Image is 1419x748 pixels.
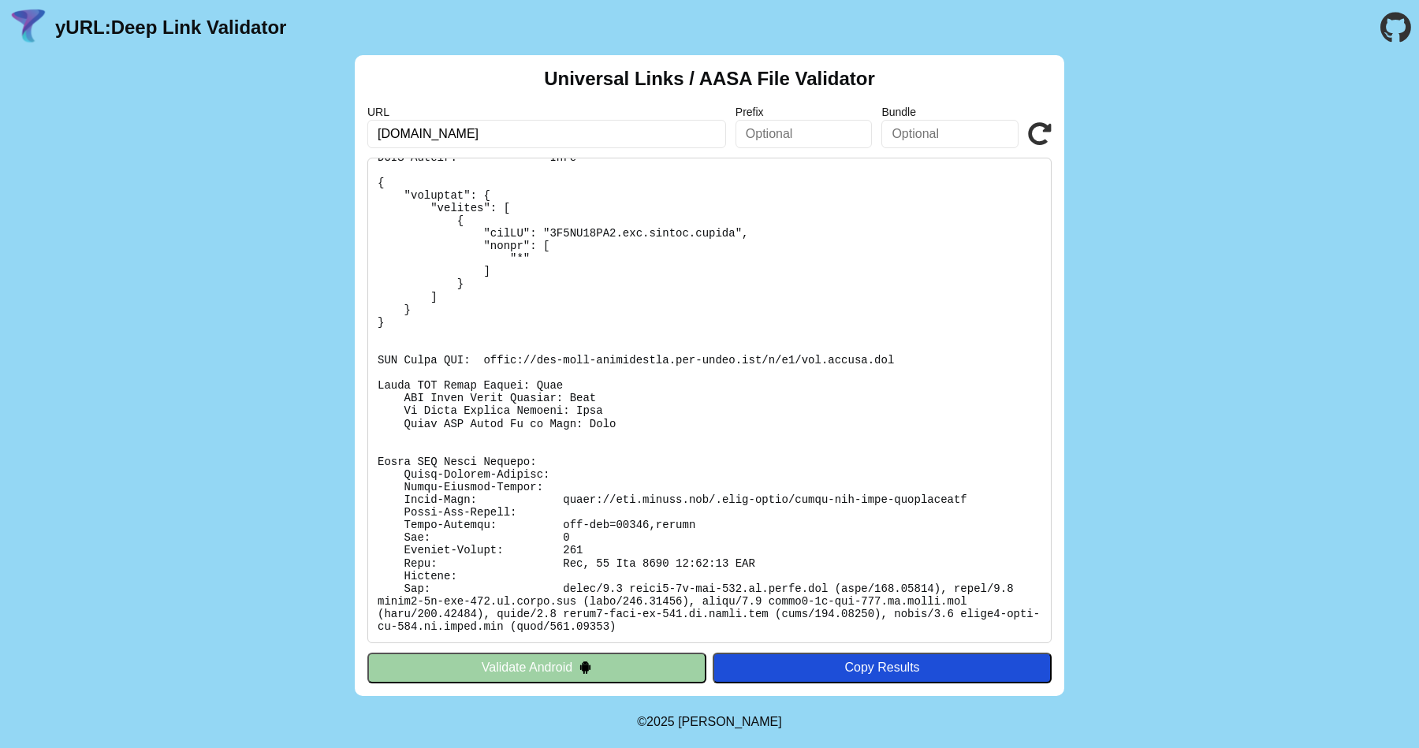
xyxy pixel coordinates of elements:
label: URL [367,106,726,118]
div: Copy Results [721,661,1044,675]
button: Copy Results [713,653,1052,683]
label: Bundle [881,106,1019,118]
pre: Lorem ipsu do: sitam://con.adipis.eli/.sedd-eiusm/tempo-inc-utla-etdoloremag Al Enimadmi: Veni Qu... [367,158,1052,643]
h2: Universal Links / AASA File Validator [544,68,875,90]
input: Optional [736,120,873,148]
span: 2025 [646,715,675,728]
a: Michael Ibragimchayev's Personal Site [678,715,782,728]
label: Prefix [736,106,873,118]
input: Required [367,120,726,148]
img: yURL Logo [8,7,49,48]
img: droidIcon.svg [579,661,592,674]
a: yURL:Deep Link Validator [55,17,286,39]
input: Optional [881,120,1019,148]
button: Validate Android [367,653,706,683]
footer: © [637,696,781,748]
